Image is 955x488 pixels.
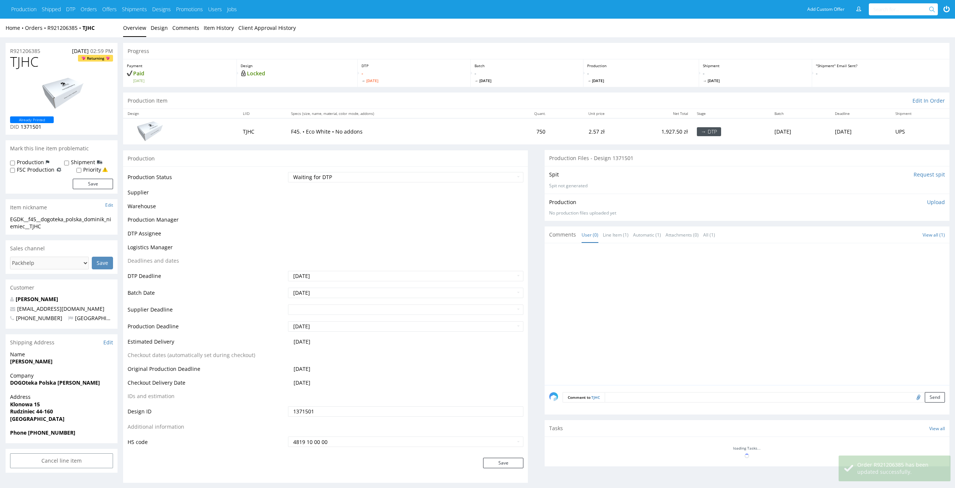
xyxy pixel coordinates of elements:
[66,6,75,13] a: DTP
[97,159,102,166] img: icon-shipping-flag.svg
[475,70,580,83] p: -
[92,257,113,269] input: Save
[128,351,286,365] td: Checkout dates (automatically set during checkout)
[241,63,354,68] p: Design
[549,231,576,238] span: Comments
[105,202,113,208] a: Edit
[90,47,113,54] span: 02:59 PM
[151,19,168,37] a: Design
[294,365,310,372] span: [DATE]
[549,183,945,189] p: Spit not generated
[128,406,286,422] td: Design ID
[122,6,147,13] a: Shipments
[10,54,38,69] span: TJHC
[123,43,949,59] div: Progress
[25,24,47,31] a: Orders
[475,78,580,83] span: [DATE]
[483,458,523,468] button: Save
[128,422,286,436] td: Additional information
[502,109,550,118] th: Quant.
[929,425,945,432] a: View all
[81,6,97,13] a: Orders
[172,19,199,37] a: Comments
[12,116,52,123] span: Already Printed
[128,171,286,188] td: Production Status
[11,6,37,13] a: Production
[42,6,61,13] a: Shipped
[603,227,629,243] a: Line Item (1)
[238,118,286,144] td: TJHC
[241,70,354,77] p: Locked
[633,227,661,243] a: Automatic (1)
[914,171,945,178] input: Request spit
[666,227,699,243] a: Attachments (0)
[587,63,695,68] p: Production
[128,270,286,287] td: DTP Deadline
[587,70,695,83] p: -
[697,127,721,136] div: → DTP
[549,392,558,401] img: share_image_120x120.png
[10,47,40,55] a: R921206385
[68,315,127,322] span: [GEOGRAPHIC_DATA]
[549,210,945,216] div: No production files uploaded yet
[10,216,113,230] div: EGDK__f45__dogoteka_polska_dominik_niemiec__TJHC
[857,461,945,476] div: Order R921206385 has been updated successfully.
[361,78,467,83] span: [DATE]
[10,415,65,422] strong: [GEOGRAPHIC_DATA]
[17,166,54,173] label: FSC Production
[127,70,233,83] p: Paid
[71,159,95,166] label: Shipment
[128,188,286,202] td: Supplier
[591,395,600,400] a: TJHC
[128,320,286,337] td: Production Deadline
[925,392,945,403] button: Send
[770,118,830,144] td: [DATE]
[128,392,286,406] td: IDs and estimation
[102,167,108,172] img: yellow_warning_triangle.png
[587,78,695,83] span: [DATE]
[10,401,40,408] strong: Klonowa 15
[545,150,949,166] div: Production Files - Design 1371501
[563,392,605,403] p: Comment to
[128,378,286,392] td: Checkout Delivery Date
[128,97,167,104] p: Production Item
[208,6,222,13] a: Users
[238,19,296,37] a: Client Approval History
[128,436,286,448] td: HS code
[803,3,849,15] a: Add Custom Offer
[10,393,113,401] span: Address
[128,229,286,243] td: DTP Assignee
[891,118,949,144] td: UPS
[56,166,62,173] img: icon-fsc-production-flag.svg
[549,171,559,178] p: Spit
[582,227,598,243] a: User (0)
[83,166,101,173] label: Priority
[123,150,528,167] div: Production
[10,351,113,358] span: Name
[73,179,113,189] button: Save
[10,358,53,365] strong: [PERSON_NAME]
[291,128,498,135] p: F45. • Eco White • No addons
[923,232,945,238] a: View all (1)
[294,379,310,386] span: [DATE]
[6,240,118,257] div: Sales channel
[80,55,111,62] span: Returning
[227,6,237,13] a: Jobs
[72,47,89,54] span: [DATE]
[830,109,891,118] th: Deadline
[21,123,41,130] span: 1371501
[176,6,203,13] a: Promotions
[550,118,609,144] td: 2.57 zł
[10,429,75,436] strong: Phone [PHONE_NUMBER]
[6,199,118,216] div: Item nickname
[128,243,286,257] td: Logistics Manager
[830,118,891,144] td: [DATE]
[6,24,25,31] a: Home
[873,3,930,15] input: Search for...
[103,339,113,346] a: Edit
[47,24,82,31] a: R921206385
[294,338,310,345] span: [DATE]
[6,334,118,351] div: Shipping Address
[361,63,467,68] p: DTP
